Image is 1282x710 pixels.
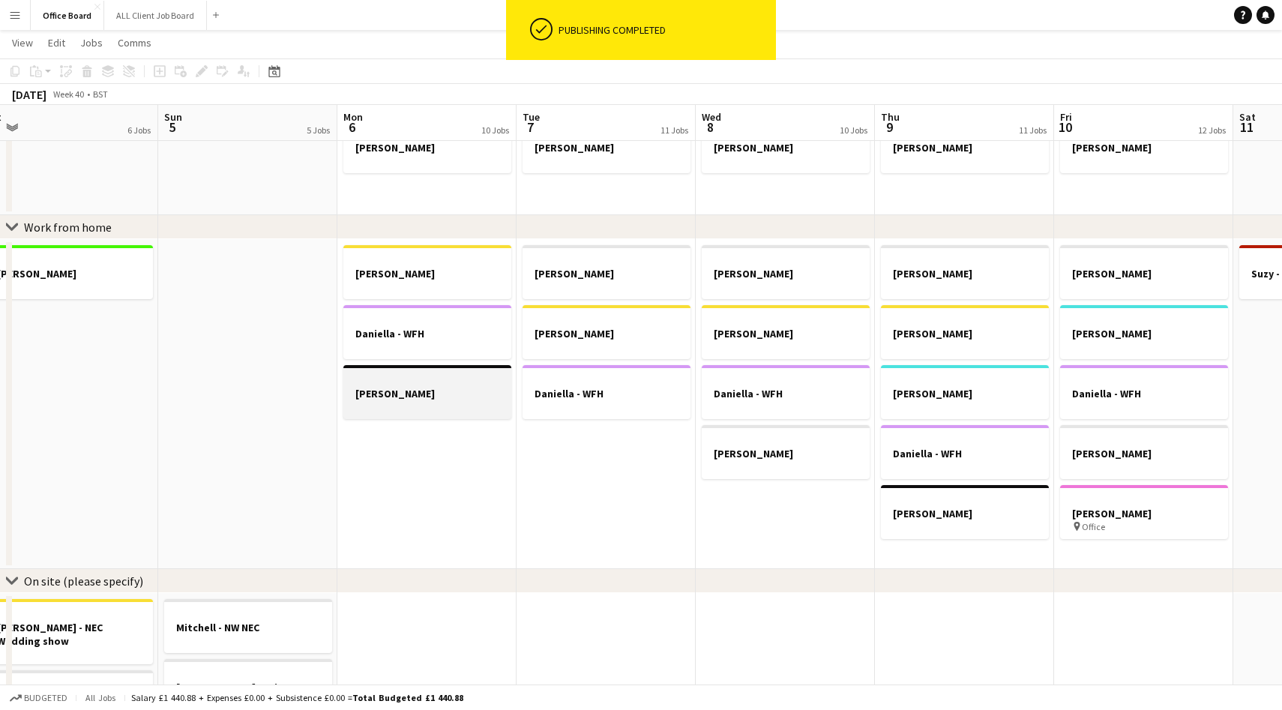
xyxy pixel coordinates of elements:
[523,305,690,359] app-job-card: [PERSON_NAME]
[164,599,332,653] app-job-card: Mitchell - NW NEC
[702,425,870,479] app-job-card: [PERSON_NAME]
[343,119,511,173] app-job-card: [PERSON_NAME]
[307,124,330,136] div: 5 Jobs
[343,305,511,359] app-job-card: Daniella - WFH
[164,681,332,708] h3: [PERSON_NAME] Verisure [GEOGRAPHIC_DATA]
[1198,124,1226,136] div: 12 Jobs
[164,110,182,124] span: Sun
[118,36,151,49] span: Comms
[879,118,900,136] span: 9
[881,447,1049,460] h3: Daniella - WFH
[702,327,870,340] h3: [PERSON_NAME]
[1060,267,1228,280] h3: [PERSON_NAME]
[164,621,332,634] h3: Mitchell - NW NEC
[702,119,870,173] app-job-card: [PERSON_NAME]
[523,110,540,124] span: Tue
[881,110,900,124] span: Thu
[881,485,1049,539] app-job-card: [PERSON_NAME]
[881,387,1049,400] h3: [PERSON_NAME]
[702,305,870,359] app-job-card: [PERSON_NAME]
[699,118,721,136] span: 8
[1060,245,1228,299] app-job-card: [PERSON_NAME]
[881,507,1049,520] h3: [PERSON_NAME]
[131,692,463,703] div: Salary £1 440.88 + Expenses £0.00 + Subsistence £0.00 =
[104,1,207,30] button: ALL Client Job Board
[1060,485,1228,539] div: [PERSON_NAME] Office
[1060,327,1228,340] h3: [PERSON_NAME]
[881,425,1049,479] app-job-card: Daniella - WFH
[881,327,1049,340] h3: [PERSON_NAME]
[343,110,363,124] span: Mon
[12,36,33,49] span: View
[702,141,870,154] h3: [PERSON_NAME]
[1237,118,1256,136] span: 11
[1058,118,1072,136] span: 10
[881,267,1049,280] h3: [PERSON_NAME]
[49,88,87,100] span: Week 40
[1060,305,1228,359] app-job-card: [PERSON_NAME]
[24,220,112,235] div: Work from home
[127,124,151,136] div: 6 Jobs
[702,387,870,400] h3: Daniella - WFH
[481,124,509,136] div: 10 Jobs
[112,33,157,52] a: Comms
[343,141,511,154] h3: [PERSON_NAME]
[6,33,39,52] a: View
[343,387,511,400] h3: [PERSON_NAME]
[702,245,870,299] app-job-card: [PERSON_NAME]
[1060,365,1228,419] app-job-card: Daniella - WFH
[343,327,511,340] h3: Daniella - WFH
[1060,119,1228,173] app-job-card: [PERSON_NAME]
[881,365,1049,419] app-job-card: [PERSON_NAME]
[523,141,690,154] h3: [PERSON_NAME]
[1239,110,1256,124] span: Sat
[1060,447,1228,460] h3: [PERSON_NAME]
[343,245,511,299] app-job-card: [PERSON_NAME]
[702,447,870,460] h3: [PERSON_NAME]
[343,365,511,419] app-job-card: [PERSON_NAME]
[702,267,870,280] h3: [PERSON_NAME]
[840,124,867,136] div: 10 Jobs
[80,36,103,49] span: Jobs
[1060,425,1228,479] app-job-card: [PERSON_NAME]
[31,1,104,30] button: Office Board
[341,118,363,136] span: 6
[523,365,690,419] div: Daniella - WFH
[523,119,690,173] app-job-card: [PERSON_NAME]
[881,245,1049,299] app-job-card: [PERSON_NAME]
[702,110,721,124] span: Wed
[82,692,118,703] span: All jobs
[702,365,870,419] app-job-card: Daniella - WFH
[48,36,65,49] span: Edit
[523,245,690,299] app-job-card: [PERSON_NAME]
[352,692,463,703] span: Total Budgeted £1 440.88
[1060,141,1228,154] h3: [PERSON_NAME]
[1060,110,1072,124] span: Fri
[881,305,1049,359] app-job-card: [PERSON_NAME]
[881,119,1049,173] div: [PERSON_NAME]
[24,574,143,589] div: On site (please specify)
[42,33,71,52] a: Edit
[7,690,70,706] button: Budgeted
